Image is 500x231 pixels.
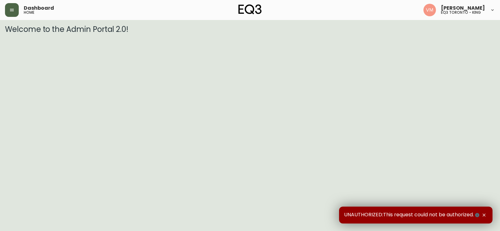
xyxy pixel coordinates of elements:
h5: eq3 toronto - king [441,11,481,14]
h5: home [24,11,34,14]
span: [PERSON_NAME] [441,6,485,11]
h3: Welcome to the Admin Portal 2.0! [5,25,495,34]
img: 0f63483a436850f3a2e29d5ab35f16df [423,4,436,16]
img: logo [238,4,262,14]
span: UNAUTHORIZED:This request could not be authorized. [344,212,481,218]
span: Dashboard [24,6,54,11]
